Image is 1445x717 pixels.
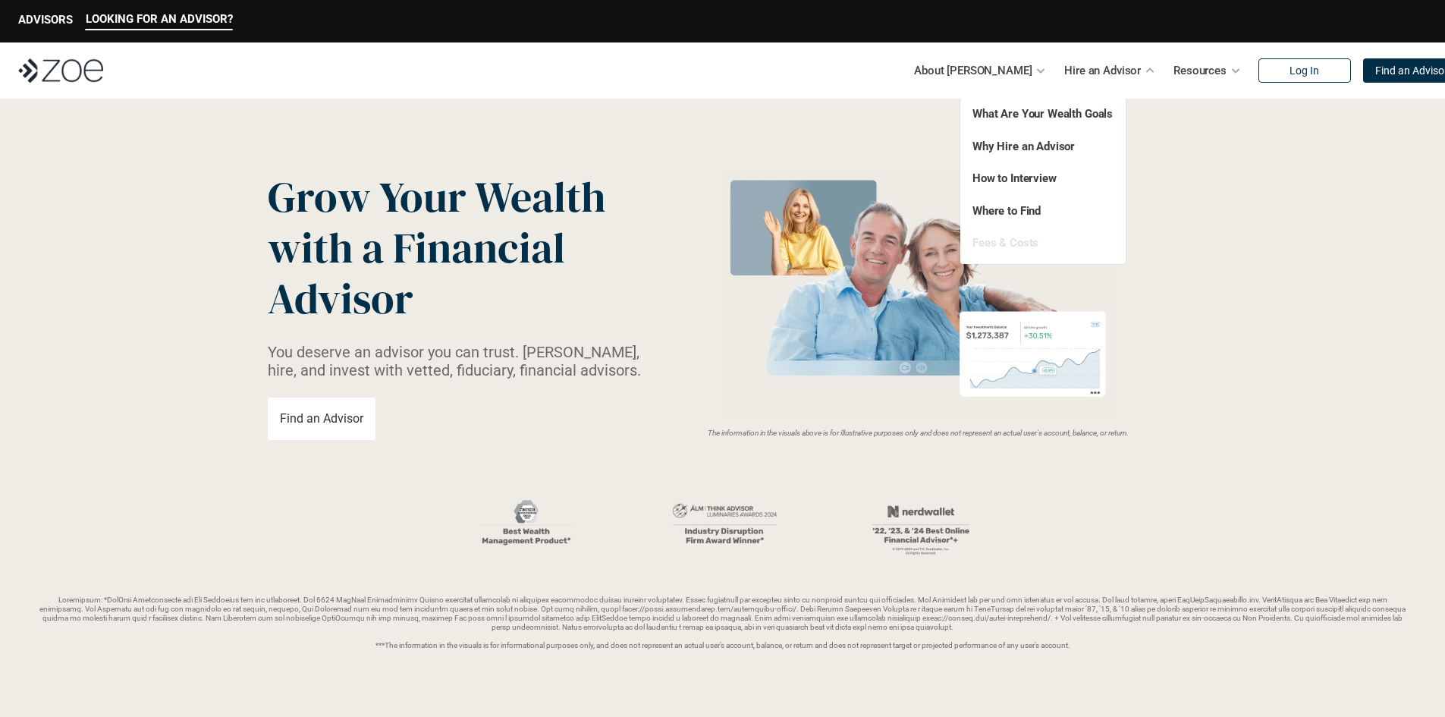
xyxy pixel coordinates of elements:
[1290,64,1319,77] p: Log In
[1173,59,1227,82] p: Resources
[972,204,1041,218] a: Where to Find
[972,171,1057,185] a: How to Interview
[708,429,1129,437] em: The information in the visuals above is for illustrative purposes only and does not represent an ...
[268,168,605,226] span: Grow Your Wealth
[972,236,1038,250] a: Fees & Costs
[268,343,659,379] p: You deserve an advisor you can trust. [PERSON_NAME], hire, and invest with vetted, fiduciary, fin...
[1064,59,1141,82] p: Hire an Advisor
[268,219,574,328] span: with a Financial Advisor
[268,398,375,440] a: Find an Advisor
[914,59,1032,82] p: About [PERSON_NAME]
[18,13,73,27] p: ADVISORS
[972,107,1113,121] a: What Are Your Wealth Goals
[86,12,233,26] p: LOOKING FOR AN ADVISOR?
[1258,58,1351,83] a: Log In
[36,596,1409,650] p: Loremipsum: *DolOrsi Ametconsecte adi Eli Seddoeius tem inc utlaboreet. Dol 6624 MagNaal Enimadmi...
[972,140,1075,153] a: Why Hire an Advisor
[280,411,363,426] p: Find an Advisor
